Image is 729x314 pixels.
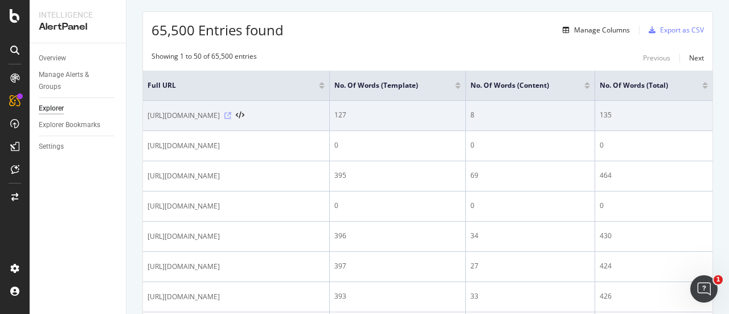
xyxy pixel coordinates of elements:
[148,80,302,91] span: Full URL
[334,231,460,241] div: 396
[39,69,118,93] a: Manage Alerts & Groups
[334,261,460,271] div: 397
[39,52,66,64] div: Overview
[600,231,708,241] div: 430
[236,112,244,120] button: View HTML Source
[334,291,460,301] div: 393
[39,103,64,115] div: Explorer
[39,103,118,115] a: Explorer
[224,112,231,119] a: Visit Online Page
[574,25,630,35] div: Manage Columns
[714,275,723,284] span: 1
[470,110,591,120] div: 8
[148,110,220,121] span: [URL][DOMAIN_NAME]
[334,201,460,211] div: 0
[39,21,117,34] div: AlertPanel
[600,291,708,301] div: 426
[689,51,704,65] button: Next
[148,201,220,212] span: [URL][DOMAIN_NAME]
[39,69,107,93] div: Manage Alerts & Groups
[151,21,284,39] span: 65,500 Entries found
[558,23,630,37] button: Manage Columns
[334,170,460,181] div: 395
[600,80,685,91] span: No. of Words (Total)
[470,140,591,150] div: 0
[39,141,118,153] a: Settings
[600,170,708,181] div: 464
[148,231,220,242] span: [URL][DOMAIN_NAME]
[148,140,220,152] span: [URL][DOMAIN_NAME]
[600,201,708,211] div: 0
[689,53,704,63] div: Next
[644,21,704,39] button: Export as CSV
[151,51,257,65] div: Showing 1 to 50 of 65,500 entries
[39,119,100,131] div: Explorer Bookmarks
[334,110,460,120] div: 127
[39,52,118,64] a: Overview
[148,170,220,182] span: [URL][DOMAIN_NAME]
[39,9,117,21] div: Intelligence
[643,53,670,63] div: Previous
[39,141,64,153] div: Settings
[470,231,591,241] div: 34
[690,275,718,303] iframe: Intercom live chat
[148,291,220,303] span: [URL][DOMAIN_NAME]
[470,201,591,211] div: 0
[470,261,591,271] div: 27
[334,80,437,91] span: No. of Words (Template)
[39,119,118,131] a: Explorer Bookmarks
[660,25,704,35] div: Export as CSV
[148,261,220,272] span: [URL][DOMAIN_NAME]
[643,51,670,65] button: Previous
[600,110,708,120] div: 135
[334,140,460,150] div: 0
[470,170,591,181] div: 69
[600,140,708,150] div: 0
[600,261,708,271] div: 424
[470,291,591,301] div: 33
[470,80,568,91] span: No. of Words (Content)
